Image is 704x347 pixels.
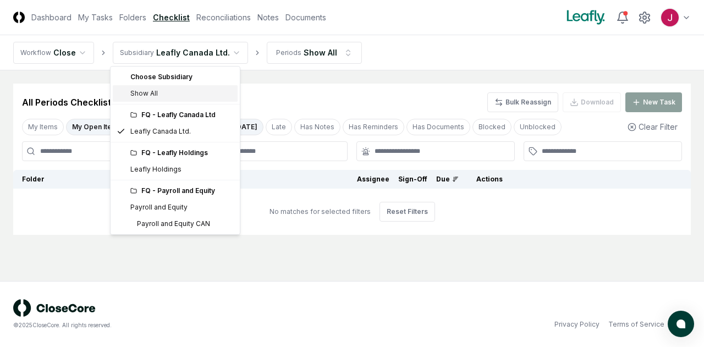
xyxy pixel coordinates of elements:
div: Payroll and Equity [130,202,188,212]
div: Payroll and Equity CAN [130,219,210,229]
div: FQ - Payroll and Equity [130,186,233,196]
div: FQ - Leafly Canada Ltd [130,110,233,120]
div: Leafly Holdings [130,164,182,174]
div: FQ - Leafly Holdings [130,148,233,158]
div: Choose Subsidiary [113,69,238,85]
div: Leafly Canada Ltd. [130,126,191,136]
span: Show All [130,89,158,98]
